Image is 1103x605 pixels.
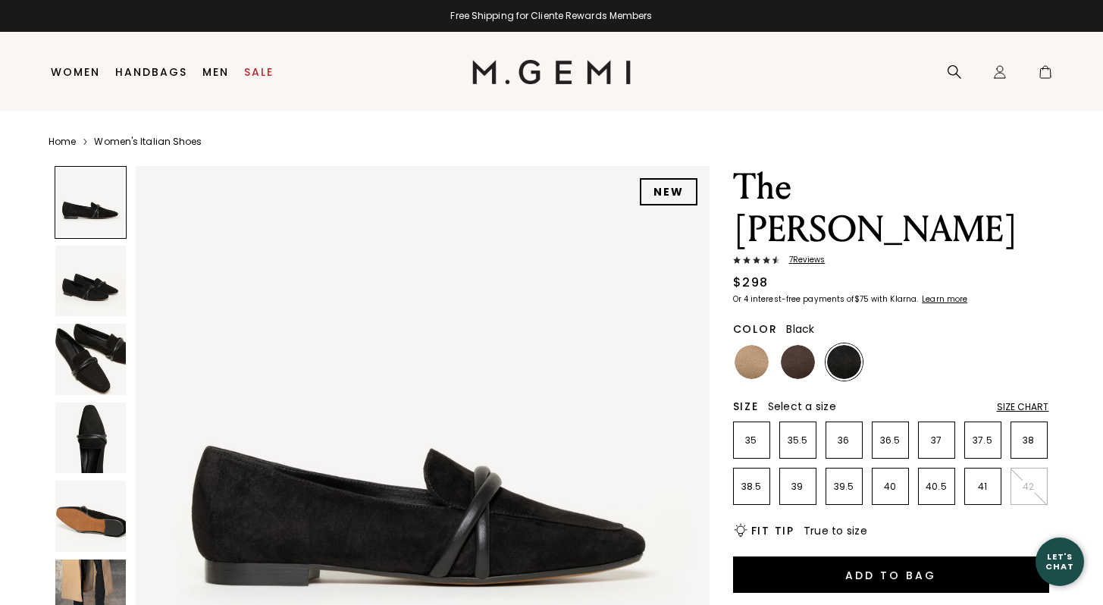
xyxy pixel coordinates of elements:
[94,136,202,148] a: Women's Italian Shoes
[55,481,127,552] img: The Brenda
[919,434,954,447] p: 37
[826,481,862,493] p: 39.5
[733,323,778,335] h2: Color
[922,293,967,305] klarna-placement-style-cta: Learn more
[51,66,100,78] a: Women
[768,399,836,414] span: Select a size
[827,345,861,379] img: Black
[733,274,769,292] div: $298
[734,481,769,493] p: 38.5
[1011,481,1047,493] p: 42
[1036,552,1084,571] div: Let's Chat
[734,434,769,447] p: 35
[1011,434,1047,447] p: 38
[55,246,127,317] img: The Brenda
[780,434,816,447] p: 35.5
[965,434,1001,447] p: 37.5
[780,255,826,265] span: 7 Review s
[826,434,862,447] p: 36
[997,401,1049,413] div: Size Chart
[873,434,908,447] p: 36.5
[873,345,907,379] img: Cinnamon
[733,556,1049,593] button: Add to Bag
[733,293,854,305] klarna-placement-style-body: Or 4 interest-free payments of
[733,166,1049,251] h1: The [PERSON_NAME]
[873,481,908,493] p: 40
[804,523,867,538] span: True to size
[780,481,816,493] p: 39
[751,525,794,537] h2: Fit Tip
[854,293,869,305] klarna-placement-style-amount: $75
[49,136,76,148] a: Home
[472,60,631,84] img: M.Gemi
[55,403,127,474] img: The Brenda
[55,324,127,395] img: The Brenda
[786,321,814,337] span: Black
[244,66,274,78] a: Sale
[920,295,967,304] a: Learn more
[733,400,759,412] h2: Size
[965,481,1001,493] p: 41
[919,481,954,493] p: 40.5
[202,66,229,78] a: Men
[640,178,697,205] div: NEW
[115,66,187,78] a: Handbags
[735,345,769,379] img: Biscuit
[733,255,1049,268] a: 7Reviews
[871,293,920,305] klarna-placement-style-body: with Klarna
[781,345,815,379] img: Chocolate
